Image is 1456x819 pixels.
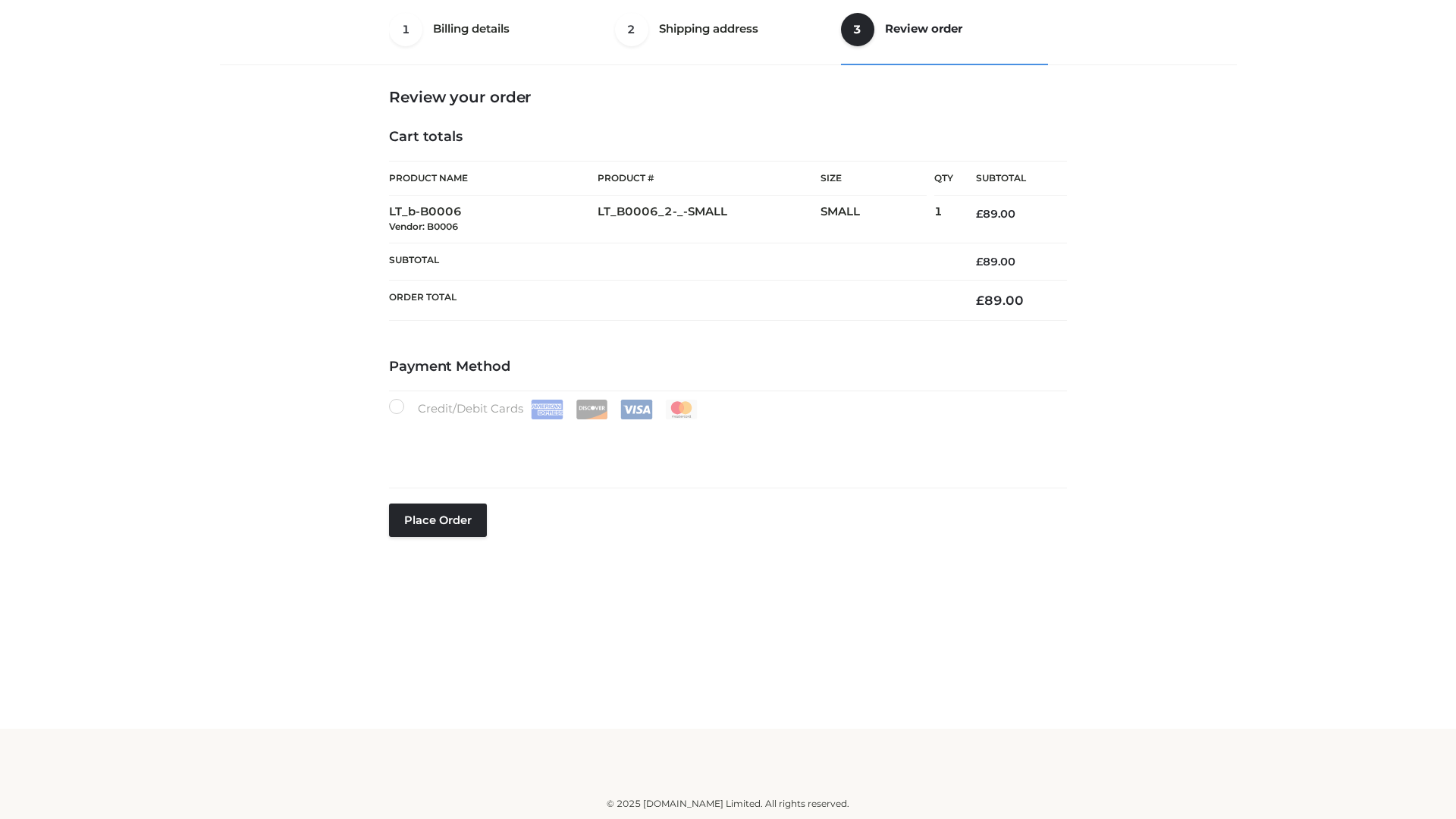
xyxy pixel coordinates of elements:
img: Mastercard [665,400,698,419]
bdi: 89.00 [976,207,1015,221]
th: Subtotal [389,243,953,280]
th: Product Name [389,161,598,196]
img: Visa [620,400,653,419]
bdi: 89.00 [976,293,1024,308]
div: © 2025 [DOMAIN_NAME] Limited. All rights reserved. [225,796,1231,811]
h3: Review your order [389,88,1067,106]
th: Qty [934,161,953,196]
span: £ [976,207,983,221]
th: Size [821,162,927,196]
th: Order Total [389,281,953,321]
th: Product # [598,161,821,196]
iframe: Secure payment input frame [386,416,1064,472]
img: Amex [531,400,563,419]
td: LT_b-B0006 [389,196,598,243]
h4: Cart totals [389,129,1067,146]
td: 1 [934,196,953,243]
img: Discover [576,400,608,419]
button: Place order [389,504,487,537]
td: LT_B0006_2-_-SMALL [598,196,821,243]
td: SMALL [821,196,934,243]
label: Credit/Debit Cards [389,399,699,419]
th: Subtotal [953,162,1067,196]
span: £ [976,293,984,308]
bdi: 89.00 [976,255,1015,268]
small: Vendor: B0006 [389,221,458,232]
h4: Payment Method [389,359,1067,375]
span: £ [976,255,983,268]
